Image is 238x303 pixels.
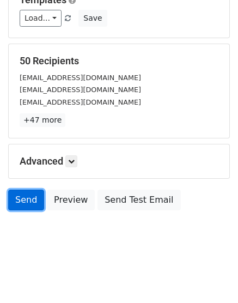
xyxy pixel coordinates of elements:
[20,10,62,27] a: Load...
[20,113,65,127] a: +47 more
[20,155,218,167] h5: Advanced
[8,190,44,210] a: Send
[20,86,141,94] small: [EMAIL_ADDRESS][DOMAIN_NAME]
[20,74,141,82] small: [EMAIL_ADDRESS][DOMAIN_NAME]
[20,55,218,67] h5: 50 Recipients
[184,251,238,303] iframe: Chat Widget
[20,98,141,106] small: [EMAIL_ADDRESS][DOMAIN_NAME]
[78,10,107,27] button: Save
[47,190,95,210] a: Preview
[97,190,180,210] a: Send Test Email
